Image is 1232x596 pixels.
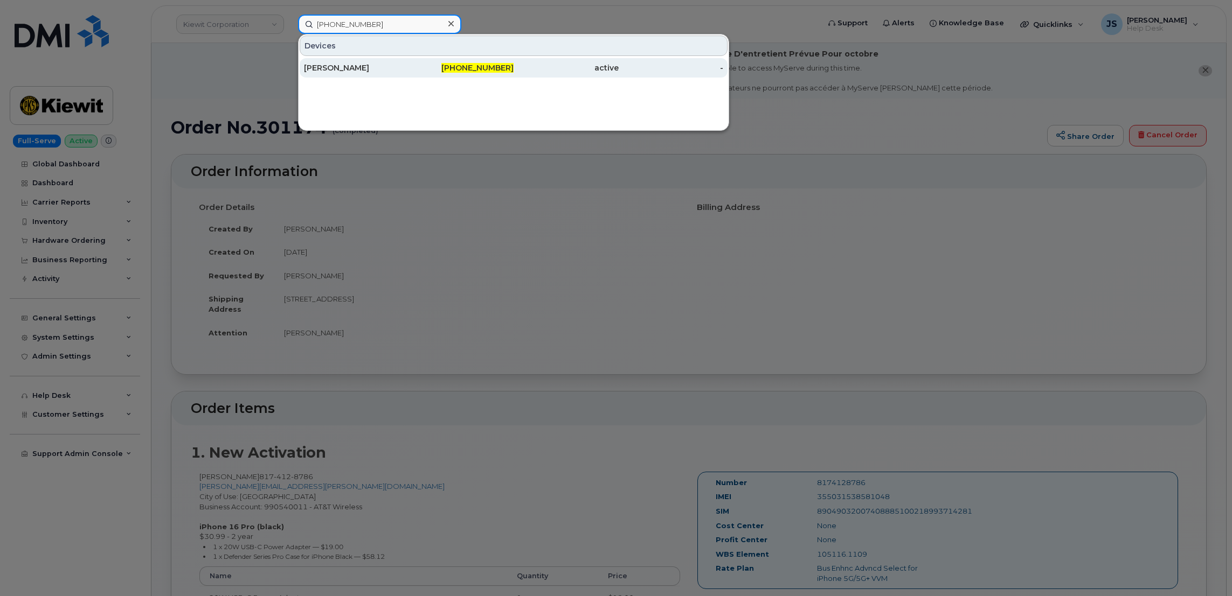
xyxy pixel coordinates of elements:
[619,62,724,73] div: -
[514,62,619,73] div: active
[1185,549,1224,588] iframe: Messenger Launcher
[441,63,514,73] span: [PHONE_NUMBER]
[300,58,728,78] a: [PERSON_NAME][PHONE_NUMBER]active-
[300,36,728,56] div: Devices
[304,62,409,73] div: [PERSON_NAME]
